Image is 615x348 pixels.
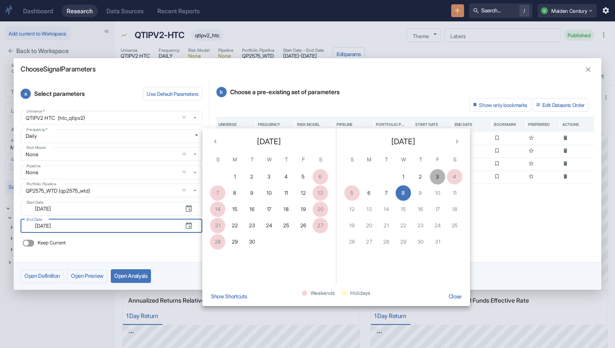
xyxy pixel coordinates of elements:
[227,185,242,201] button: 8
[14,58,601,73] h2: Choose Signal Parameters
[278,185,294,201] button: 11
[207,287,250,306] button: Show Shortcuts
[296,185,311,201] button: 12
[227,202,242,217] button: 15
[261,218,277,233] button: 24
[296,151,311,168] span: Friday
[361,185,377,201] button: 6
[244,169,260,184] button: 2
[244,234,260,250] button: 30
[227,169,242,184] button: 1
[494,122,516,127] div: Bookmark
[261,151,277,168] span: Wednesday
[27,217,42,222] label: End Date
[438,121,444,127] button: Sort
[27,127,48,132] label: Frequency
[216,87,227,97] span: b
[278,218,294,233] button: 25
[430,151,445,168] span: Friday
[413,169,428,184] button: 2
[21,111,202,125] span: QTIPV2 HTC (htc_qtipv2)
[278,169,294,184] button: 4
[378,185,394,201] button: 7
[562,122,579,127] div: Actions
[415,122,438,127] div: Start Date
[361,151,377,168] span: Monday
[244,218,260,233] button: 23
[38,239,66,247] span: Keep Current
[27,163,41,169] label: Pipeline
[179,167,189,177] button: open filters
[528,122,550,127] div: Preferred
[30,204,178,214] input: yyyy-mm-dd
[261,202,277,217] button: 17
[430,169,445,184] button: 3
[244,202,260,217] button: 16
[227,218,242,233] button: 22
[210,151,225,168] span: Sunday
[258,122,280,127] div: Frequency
[391,136,415,147] span: [DATE]
[278,202,294,217] button: 18
[473,121,479,127] button: Sort
[413,151,428,168] span: Thursday
[244,185,260,201] button: 9
[313,151,328,168] span: Saturday
[219,122,237,127] div: Universe
[320,121,326,127] button: Sort
[257,136,281,147] span: [DATE]
[179,149,189,159] button: open filters
[452,171,492,184] div: 2025-02-21
[337,122,352,127] div: Pipeline
[21,129,202,143] div: Daily
[297,122,320,127] div: Risk Model
[455,122,472,127] div: End Date
[281,121,287,127] button: Sort
[445,287,465,306] button: Close
[350,291,370,296] span: Holidays
[452,158,492,171] div: 2025-03-20
[533,98,588,112] button: Edit Datasets Order
[27,108,45,114] label: Universe
[296,202,311,217] button: 19
[310,291,335,296] span: Weekends
[452,145,492,158] div: 2025-10-08
[344,151,360,168] span: Sunday
[396,169,411,184] button: 1
[376,122,405,127] div: Portfolio Pipeline
[30,221,178,231] input: yyyy-mm-dd
[261,169,277,184] button: 3
[21,184,202,197] span: QP2575_WTD (qp2575_wtd)
[353,121,359,127] button: Sort
[278,151,294,168] span: Thursday
[378,151,394,168] span: Tuesday
[261,185,277,201] button: 10
[451,135,463,148] button: Next month
[27,145,46,150] label: Risk Model
[179,186,189,196] button: open filters
[296,169,311,184] button: 5
[396,185,411,201] button: 8
[209,135,222,148] button: Previous month
[396,151,411,168] span: Wednesday
[27,181,56,187] label: Portfolio Pipeline
[27,199,44,205] label: Start Date
[216,87,594,97] p: Choose a pre-existing set of parameters
[470,98,531,112] button: Show only bookmarks
[227,151,242,168] span: Monday
[296,218,311,233] button: 26
[237,121,243,127] button: Sort
[447,151,462,168] span: Saturday
[405,121,411,127] button: Sort
[67,269,107,283] button: Open Preview
[21,269,64,283] button: Open Definition
[21,89,31,99] span: a
[244,151,260,168] span: Tuesday
[227,234,242,250] button: 29
[111,269,151,283] button: Open Analysis
[452,132,492,145] div: 2025-08-22
[21,87,143,101] p: Select parameters
[179,113,189,123] button: open filters
[143,87,202,101] button: Use Default Parameters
